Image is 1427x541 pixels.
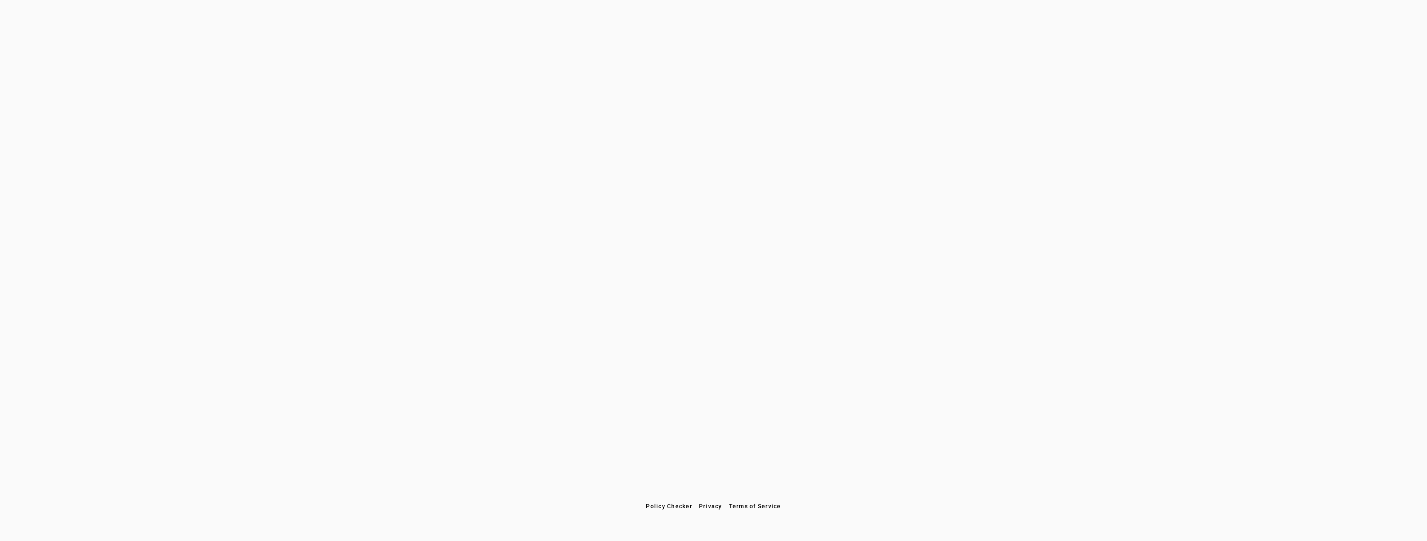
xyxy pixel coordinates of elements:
[726,499,784,514] button: Terms of Service
[696,499,726,514] button: Privacy
[699,503,722,509] span: Privacy
[729,503,781,509] span: Terms of Service
[646,503,692,509] span: Policy Checker
[643,499,696,514] button: Policy Checker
